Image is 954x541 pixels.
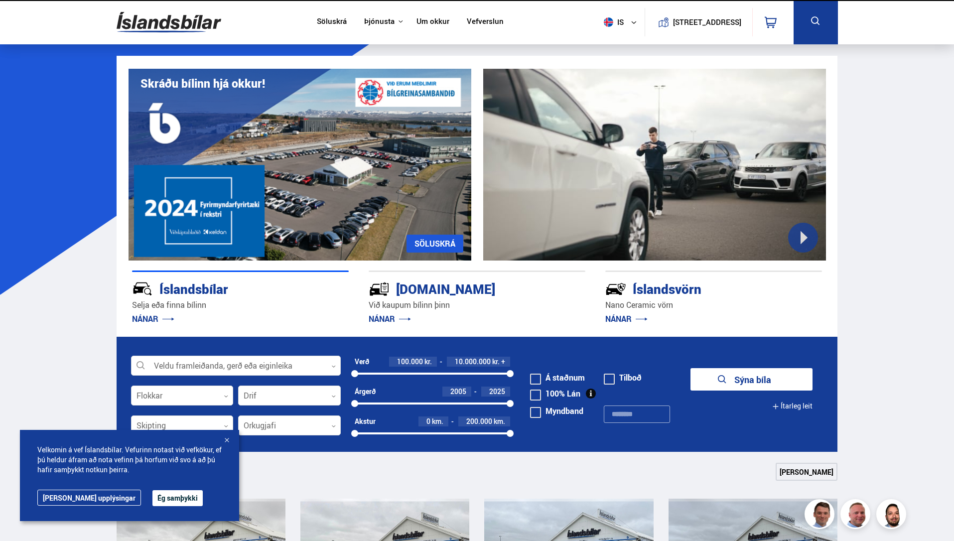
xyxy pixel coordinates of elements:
a: NÁNAR [605,313,648,324]
a: Söluskrá [317,17,347,27]
p: Selja eða finna bílinn [132,299,349,311]
img: JRvxyua_JYH6wB4c.svg [132,278,153,299]
img: FbJEzSuNWCJXmdc-.webp [806,501,836,531]
a: [PERSON_NAME] [776,463,837,481]
label: Myndband [530,407,583,415]
button: Sýna bíla [690,368,813,391]
a: Um okkur [416,17,449,27]
a: [PERSON_NAME] upplýsingar [37,490,141,506]
img: siFngHWaQ9KaOqBr.png [842,501,872,531]
a: NÁNAR [369,313,411,324]
span: kr. [424,358,432,366]
span: Velkomin á vef Íslandsbílar. Vefurinn notast við vefkökur, ef þú heldur áfram að nota vefinn þá h... [37,445,222,475]
img: svg+xml;base64,PHN2ZyB4bWxucz0iaHR0cDovL3d3dy53My5vcmcvMjAwMC9zdmciIHdpZHRoPSI1MTIiIGhlaWdodD0iNT... [604,17,613,27]
a: NÁNAR [132,313,174,324]
span: 10.000.000 [455,357,491,366]
span: 200.000 [466,416,492,426]
img: nhp88E3Fdnt1Opn2.png [878,501,908,531]
img: G0Ugv5HjCgRt.svg [117,6,221,38]
div: Verð [355,358,369,366]
img: -Svtn6bYgwAsiwNX.svg [605,278,626,299]
button: Ítarleg leit [772,395,813,417]
button: is [600,7,645,37]
div: Árgerð [355,388,376,396]
div: [DOMAIN_NAME] [369,279,550,297]
button: Ég samþykki [152,490,203,506]
label: Á staðnum [530,374,585,382]
button: Þjónusta [364,17,395,26]
span: 100.000 [397,357,423,366]
label: Tilboð [604,374,642,382]
span: + [501,358,505,366]
span: is [600,17,625,27]
label: 100% Lán [530,390,580,398]
div: Íslandsvörn [605,279,787,297]
a: Vefverslun [467,17,504,27]
span: 2025 [489,387,505,396]
span: 0 [426,416,430,426]
p: Nano Ceramic vörn [605,299,822,311]
h1: Skráðu bílinn hjá okkur! [140,77,265,90]
div: Íslandsbílar [132,279,313,297]
span: km. [432,417,443,425]
span: kr. [492,358,500,366]
a: SÖLUSKRÁ [407,235,463,253]
span: km. [494,417,505,425]
img: eKx6w-_Home_640_.png [129,69,471,261]
img: tr5P-W3DuiFaO7aO.svg [369,278,390,299]
a: [STREET_ADDRESS] [650,8,747,36]
span: 2005 [450,387,466,396]
div: Akstur [355,417,376,425]
button: [STREET_ADDRESS] [677,18,738,26]
p: Við kaupum bílinn þinn [369,299,585,311]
